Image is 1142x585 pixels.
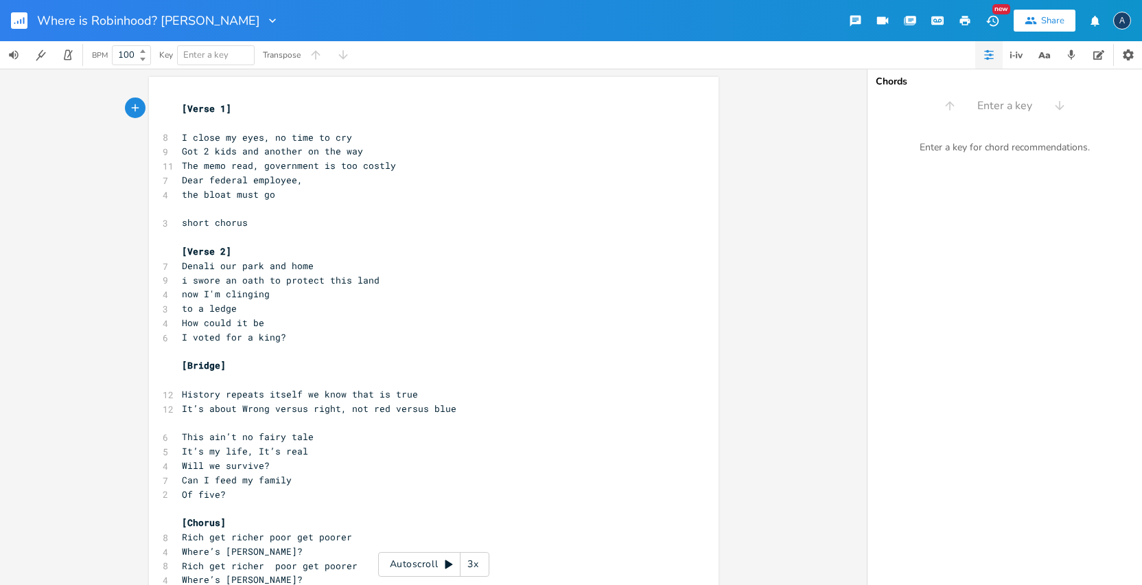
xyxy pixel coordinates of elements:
button: A [1113,5,1131,36]
div: 3x [461,552,485,577]
div: arvachiu [1113,12,1131,30]
div: Key [159,51,173,59]
span: Where is Robinhood? [PERSON_NAME] [37,14,260,27]
span: now I'm clinging [182,288,270,300]
span: [Bridge] [182,359,226,371]
span: I voted for a king? [182,331,286,343]
span: Got 2 kids and another on the way [182,145,363,157]
div: BPM [92,51,108,59]
span: Of five? [182,488,226,501]
span: to a ledge [182,302,237,314]
div: Autoscroll [378,552,489,577]
span: Where’s [PERSON_NAME]? [182,545,303,558]
span: It’s about Wrong versus right, not red versus blue [182,402,456,415]
div: New [992,4,1010,14]
span: the bloat must go [182,188,275,200]
span: It’s my life, It’s real [182,445,308,457]
span: Dear federal employee, [182,174,303,186]
span: I close my eyes, no time to cry [182,131,352,144]
button: Share [1014,10,1075,32]
span: History repeats itself we know that is true [182,388,418,400]
span: Can I feed my family [182,474,292,486]
div: Share [1041,14,1064,27]
span: The memo read, government is too costly [182,159,396,172]
div: Chords [876,77,1134,87]
span: Enter a key [183,49,229,61]
span: Rich get richer poor get poorer [182,531,352,543]
div: Enter a key for chord recommendations. [867,133,1142,162]
span: Denali our park and home [182,260,314,272]
span: short chorus [182,216,248,229]
span: This ain’t no fairy tale [182,431,314,443]
span: [Chorus] [182,516,226,529]
span: i swore an oath to protect this land [182,274,380,286]
span: Rich get richer poor get poorer [182,560,358,572]
span: Will we survive? [182,459,270,472]
span: Enter a key [977,98,1032,114]
span: [Verse 2] [182,245,231,257]
button: New [979,8,1006,33]
span: [Verse 1] [182,102,231,115]
span: How could it be [182,317,264,329]
div: Transpose [263,51,301,59]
